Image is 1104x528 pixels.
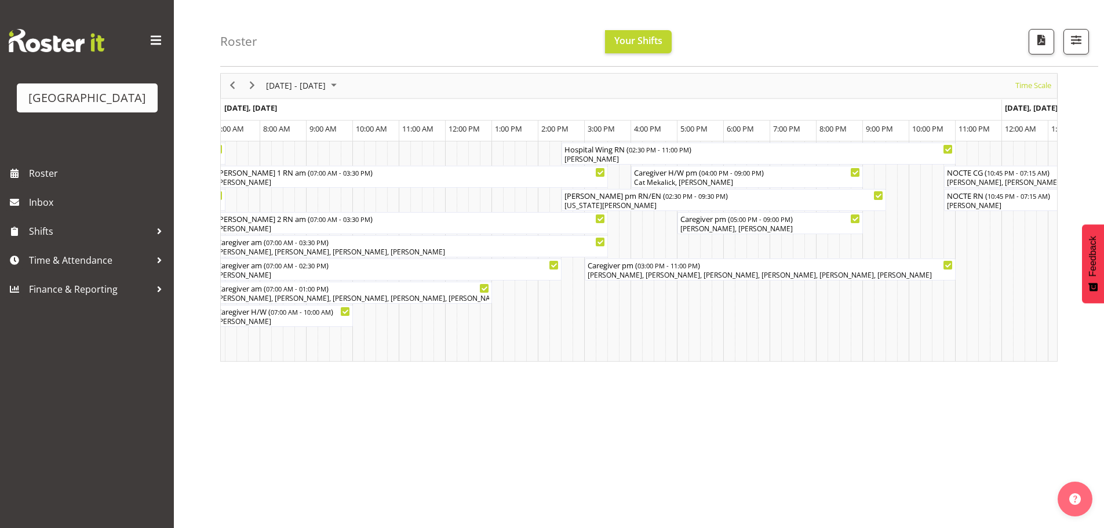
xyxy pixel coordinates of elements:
[217,177,605,188] div: [PERSON_NAME]
[262,74,344,98] div: Oct 27 - Nov 02, 2025
[217,270,559,281] div: [PERSON_NAME]
[214,235,608,257] div: Caregiver am Begin From Wednesday, October 29, 2025 at 7:00:00 AM GMT+13:00 Ends At Wednesday, Oc...
[214,212,608,234] div: Ressie 2 RN am Begin From Wednesday, October 29, 2025 at 7:00:00 AM GMT+13:00 Ends At Wednesday, ...
[605,30,672,53] button: Your Shifts
[245,78,260,93] button: Next
[1005,103,1058,113] span: [DATE], [DATE]
[773,123,800,134] span: 7:00 PM
[562,189,886,211] div: Ressie pm RN/EN Begin From Wednesday, October 29, 2025 at 2:30:00 PM GMT+13:00 Ends At Wednesday,...
[220,35,257,48] h4: Roster
[217,236,605,247] div: Caregiver am ( )
[1063,29,1089,54] button: Filter Shifts
[310,168,370,177] span: 07:00 AM - 03:30 PM
[987,168,1047,177] span: 10:45 PM - 07:15 AM
[634,166,860,178] div: Caregiver H/W pm ( )
[634,177,860,188] div: Cat Mekalick, [PERSON_NAME]
[988,191,1048,201] span: 10:45 PM - 07:15 AM
[217,247,605,257] div: [PERSON_NAME], [PERSON_NAME], [PERSON_NAME], [PERSON_NAME]
[629,145,689,154] span: 02:30 PM - 11:00 PM
[588,123,615,134] span: 3:00 PM
[266,238,326,247] span: 07:00 AM - 03:30 PM
[217,305,350,317] div: Caregiver H/W ( )
[819,123,847,134] span: 8:00 PM
[266,284,326,293] span: 07:00 AM - 01:00 PM
[637,261,698,270] span: 03:00 PM - 11:00 PM
[1082,224,1104,303] button: Feedback - Show survey
[217,213,605,224] div: [PERSON_NAME] 2 RN am ( )
[564,190,883,201] div: [PERSON_NAME] pm RN/EN ( )
[677,212,863,234] div: Caregiver pm Begin From Wednesday, October 29, 2025 at 5:00:00 PM GMT+13:00 Ends At Wednesday, Oc...
[265,78,327,93] span: [DATE] - [DATE]
[28,89,146,107] div: [GEOGRAPHIC_DATA]
[29,194,168,211] span: Inbox
[9,29,104,52] img: Rosterit website logo
[217,282,489,294] div: Caregiver am ( )
[225,78,241,93] button: Previous
[562,143,956,165] div: Hospital Wing RN Begin From Wednesday, October 29, 2025 at 2:30:00 PM GMT+13:00 Ends At Wednesday...
[730,214,790,224] span: 05:00 PM - 09:00 PM
[1051,123,1079,134] span: 1:00 AM
[309,123,337,134] span: 9:00 AM
[224,103,277,113] span: [DATE], [DATE]
[223,74,242,98] div: previous period
[242,74,262,98] div: next period
[217,123,244,134] span: 7:00 AM
[1088,236,1098,276] span: Feedback
[564,143,953,155] div: Hospital Wing RN ( )
[1014,78,1054,93] button: Time Scale
[449,123,480,134] span: 12:00 PM
[564,201,883,211] div: [US_STATE][PERSON_NAME]
[356,123,387,134] span: 10:00 AM
[310,214,370,224] span: 07:00 AM - 03:30 PM
[680,123,708,134] span: 5:00 PM
[912,123,943,134] span: 10:00 PM
[1014,78,1052,93] span: Time Scale
[665,191,726,201] span: 02:30 PM - 09:30 PM
[214,282,492,304] div: Caregiver am Begin From Wednesday, October 29, 2025 at 7:00:00 AM GMT+13:00 Ends At Wednesday, Oc...
[220,73,1058,362] div: Timeline Week of October 27, 2025
[29,165,168,182] span: Roster
[264,78,342,93] button: October 2025
[214,305,353,327] div: Caregiver H/W Begin From Wednesday, October 29, 2025 at 7:00:00 AM GMT+13:00 Ends At Wednesday, O...
[701,168,761,177] span: 04:00 PM - 09:00 PM
[266,261,326,270] span: 07:00 AM - 02:30 PM
[402,123,433,134] span: 11:00 AM
[217,259,559,271] div: Caregiver am ( )
[214,258,562,281] div: Caregiver am Begin From Wednesday, October 29, 2025 at 7:00:00 AM GMT+13:00 Ends At Wednesday, Oc...
[271,307,331,316] span: 07:00 AM - 10:00 AM
[680,213,860,224] div: Caregiver pm ( )
[631,166,863,188] div: Caregiver H/W pm Begin From Wednesday, October 29, 2025 at 4:00:00 PM GMT+13:00 Ends At Wednesday...
[217,166,605,178] div: [PERSON_NAME] 1 RN am ( )
[614,34,662,47] span: Your Shifts
[1069,493,1081,505] img: help-xxl-2.png
[541,123,569,134] span: 2:00 PM
[588,259,953,271] div: Caregiver pm ( )
[680,224,860,234] div: [PERSON_NAME], [PERSON_NAME]
[29,223,151,240] span: Shifts
[1029,29,1054,54] button: Download a PDF of the roster according to the set date range.
[1005,123,1036,134] span: 12:00 AM
[564,154,953,165] div: [PERSON_NAME]
[214,166,608,188] div: Ressie 1 RN am Begin From Wednesday, October 29, 2025 at 7:00:00 AM GMT+13:00 Ends At Wednesday, ...
[217,224,605,234] div: [PERSON_NAME]
[959,123,990,134] span: 11:00 PM
[217,293,489,304] div: [PERSON_NAME], [PERSON_NAME], [PERSON_NAME], [PERSON_NAME], [PERSON_NAME], [PERSON_NAME], [PERSON...
[29,281,151,298] span: Finance & Reporting
[495,123,522,134] span: 1:00 PM
[866,123,893,134] span: 9:00 PM
[588,270,953,281] div: [PERSON_NAME], [PERSON_NAME], [PERSON_NAME], [PERSON_NAME], [PERSON_NAME], [PERSON_NAME]
[585,258,956,281] div: Caregiver pm Begin From Wednesday, October 29, 2025 at 3:00:00 PM GMT+13:00 Ends At Wednesday, Oc...
[217,316,350,327] div: [PERSON_NAME]
[727,123,754,134] span: 6:00 PM
[263,123,290,134] span: 8:00 AM
[634,123,661,134] span: 4:00 PM
[29,252,151,269] span: Time & Attendance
